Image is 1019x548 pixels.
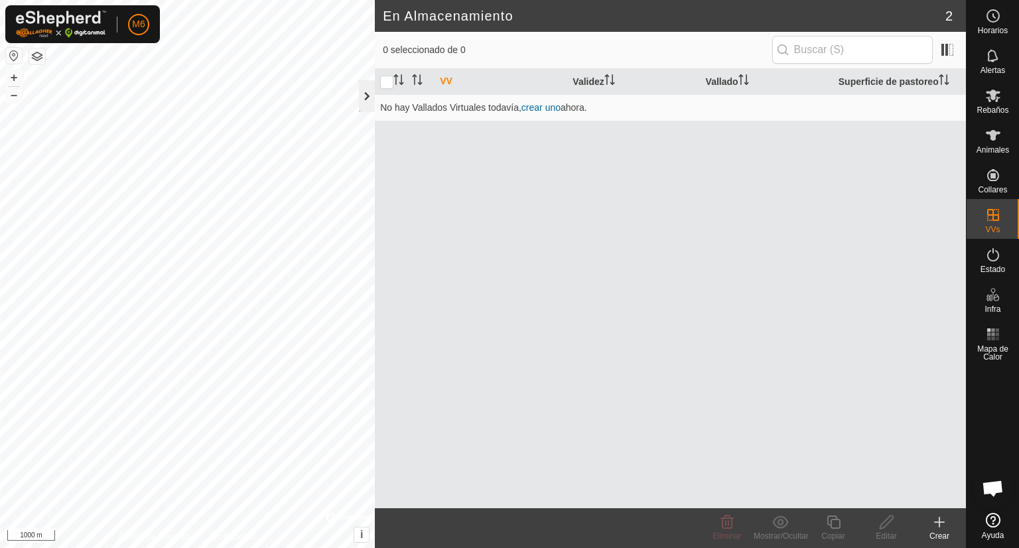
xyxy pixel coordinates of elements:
[29,48,45,64] button: Capas del Mapa
[383,8,945,24] h2: En Almacenamiento
[212,531,256,543] a: Contáctenos
[6,70,22,86] button: +
[833,69,966,95] th: Superficie de pastoreo
[738,76,749,87] p-sorticon: Activar para ordenar
[967,508,1019,545] a: Ayuda
[772,36,933,64] input: Buscar (S)
[6,48,22,64] button: Restablecer Mapa
[981,66,1005,74] span: Alertas
[981,265,1005,273] span: Estado
[132,17,145,31] span: M6
[383,43,772,57] span: 0 seleccionado de 0
[435,69,567,95] th: VV
[119,531,195,543] a: Política de Privacidad
[970,345,1016,361] span: Mapa de Calor
[945,6,953,26] span: 2
[701,69,833,95] th: Vallado
[985,305,1000,313] span: Infra
[354,527,369,542] button: i
[973,468,1013,508] div: Open chat
[982,531,1004,539] span: Ayuda
[977,106,1008,114] span: Rebaños
[977,146,1009,154] span: Animales
[913,530,966,542] div: Crear
[860,530,913,542] div: Editar
[360,529,363,540] span: i
[939,76,949,87] p-sorticon: Activar para ordenar
[375,94,966,121] td: No hay Vallados Virtuales todavía, ahora.
[521,102,561,113] a: crear uno
[16,11,106,38] img: Logo Gallagher
[6,87,22,103] button: –
[567,69,700,95] th: Validez
[985,226,1000,234] span: VVs
[412,76,423,87] p-sorticon: Activar para ordenar
[604,76,615,87] p-sorticon: Activar para ordenar
[978,186,1007,194] span: Collares
[754,530,807,542] div: Mostrar/Ocultar
[807,530,860,542] div: Copiar
[713,531,741,541] span: Eliminar
[393,76,404,87] p-sorticon: Activar para ordenar
[978,27,1008,34] span: Horarios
